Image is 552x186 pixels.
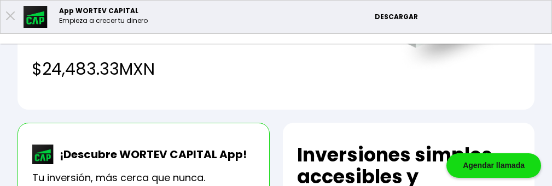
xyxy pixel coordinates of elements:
p: App WORTEV CAPITAL [59,6,148,16]
p: Empieza a crecer tu dinero [59,16,148,26]
img: wortev-capital-app-icon [32,145,54,164]
div: Agendar llamada [446,153,541,178]
p: DESCARGAR [375,12,546,22]
img: appicon [24,6,48,28]
p: ¡Descubre WORTEV CAPITAL App! [54,146,247,163]
h4: $24,483.33 MXN [32,57,379,81]
h2: Total de rendimientos recibidos en tu mes de consulta [32,4,379,48]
